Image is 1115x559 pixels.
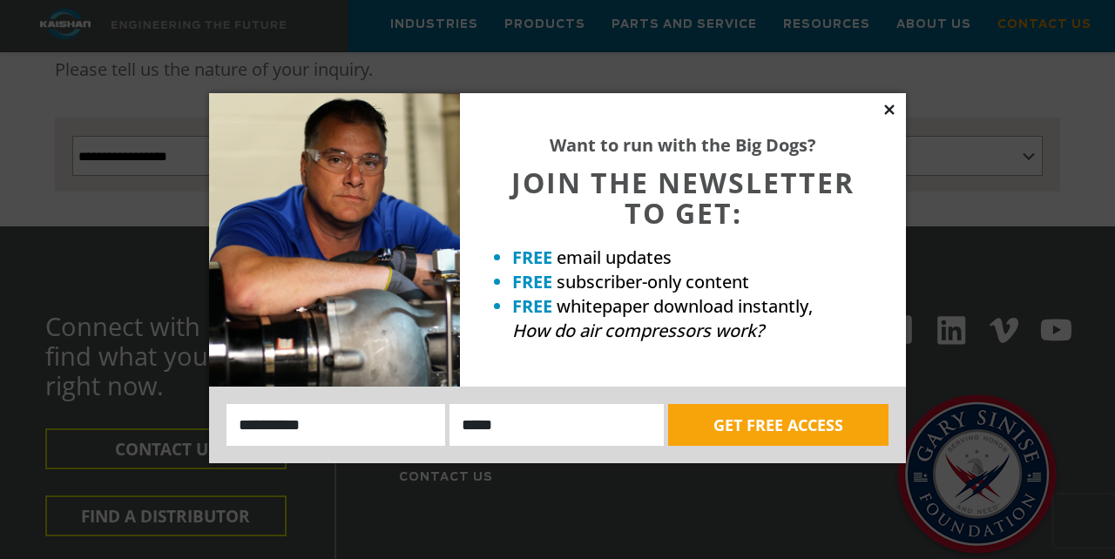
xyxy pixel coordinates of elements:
button: GET FREE ACCESS [668,404,889,446]
input: Email [449,404,664,446]
span: email updates [557,246,672,269]
span: JOIN THE NEWSLETTER TO GET: [511,164,855,232]
strong: FREE [512,294,552,318]
button: Close [882,102,897,118]
input: Name: [226,404,445,446]
strong: Want to run with the Big Dogs? [550,133,816,157]
span: subscriber-only content [557,270,749,293]
strong: FREE [512,246,552,269]
strong: FREE [512,270,552,293]
span: whitepaper download instantly, [557,294,813,318]
em: How do air compressors work? [512,319,764,342]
